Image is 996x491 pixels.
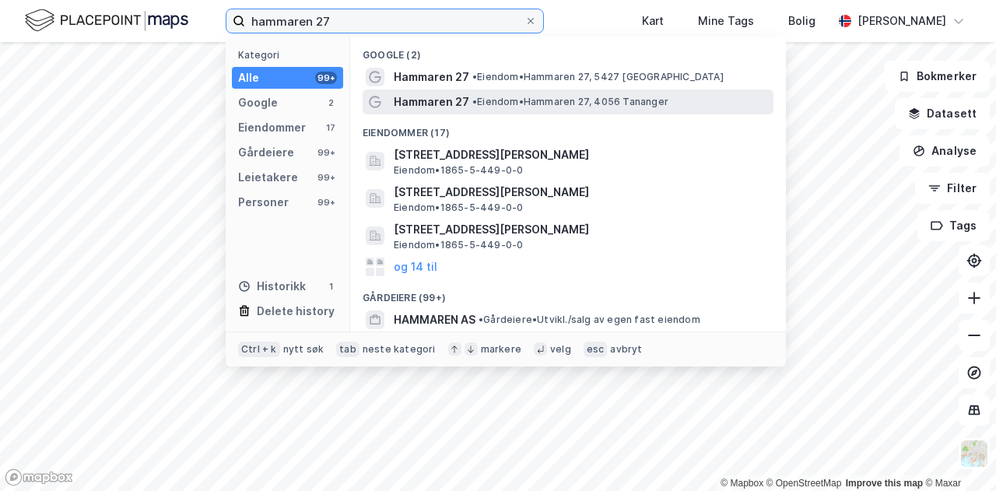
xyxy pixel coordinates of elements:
span: Hammaren 27 [394,68,469,86]
button: Filter [915,173,990,204]
div: Google (2) [350,37,786,65]
span: • [472,96,477,107]
div: Ctrl + k [238,342,280,357]
div: markere [481,343,521,356]
button: Bokmerker [885,61,990,92]
button: Datasett [895,98,990,129]
div: 99+ [315,146,337,159]
div: Google [238,93,278,112]
div: Kategori [238,49,343,61]
span: Gårdeiere • Utvikl./salg av egen fast eiendom [479,314,700,326]
span: Eiendom • 1865-5-449-0-0 [394,202,523,214]
span: Eiendom • 1865-5-449-0-0 [394,164,523,177]
div: Kart [642,12,664,30]
span: • [472,71,477,82]
img: logo.f888ab2527a4732fd821a326f86c7f29.svg [25,7,188,34]
span: Eiendom • 1865-5-449-0-0 [394,239,523,251]
div: Gårdeiere (99+) [350,279,786,307]
a: Mapbox [721,478,763,489]
div: Mine Tags [698,12,754,30]
div: 2 [324,96,337,109]
div: tab [336,342,359,357]
div: neste kategori [363,343,436,356]
div: 1 [324,280,337,293]
input: Søk på adresse, matrikkel, gårdeiere, leietakere eller personer [245,9,524,33]
button: Analyse [900,135,990,167]
span: • [479,314,483,325]
span: [STREET_ADDRESS][PERSON_NAME] [394,183,767,202]
iframe: Chat Widget [918,416,996,491]
button: Tags [917,210,990,241]
div: Leietakere [238,168,298,187]
span: HAMMAREN AS [394,310,475,329]
span: Hammaren 27 [394,93,469,111]
div: Personer [238,193,289,212]
div: Bolig [788,12,815,30]
a: Improve this map [846,478,923,489]
span: Eiendom • Hammaren 27, 4056 Tananger [472,96,668,108]
span: Eiendom • Hammaren 27, 5427 [GEOGRAPHIC_DATA] [472,71,724,83]
div: Historikk [238,277,306,296]
a: Mapbox homepage [5,468,73,486]
div: Delete history [257,302,335,321]
div: Gårdeiere [238,143,294,162]
span: [STREET_ADDRESS][PERSON_NAME] [394,220,767,239]
div: Eiendommer [238,118,306,137]
div: esc [584,342,608,357]
div: avbryt [610,343,642,356]
div: nytt søk [283,343,324,356]
div: 99+ [315,72,337,84]
div: 99+ [315,171,337,184]
div: velg [550,343,571,356]
button: og 14 til [394,258,437,276]
span: [STREET_ADDRESS][PERSON_NAME] [394,146,767,164]
div: Eiendommer (17) [350,114,786,142]
div: [PERSON_NAME] [857,12,946,30]
a: OpenStreetMap [766,478,842,489]
div: Alle [238,68,259,87]
div: 99+ [315,196,337,209]
div: 17 [324,121,337,134]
